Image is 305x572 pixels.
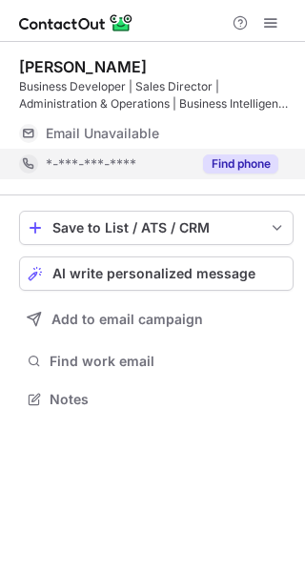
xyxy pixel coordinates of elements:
div: Business Developer | Sales Director | Administration & Operations | Business Intelligence | Educa... [19,78,294,112]
div: Save to List / ATS / CRM [52,220,260,235]
button: AI write personalized message [19,256,294,291]
div: [PERSON_NAME] [19,57,147,76]
span: AI write personalized message [52,266,255,281]
button: Add to email campaign [19,302,294,337]
span: Add to email campaign [51,312,203,327]
span: Email Unavailable [46,125,159,142]
img: ContactOut v5.3.10 [19,11,133,34]
button: save-profile-one-click [19,211,294,245]
span: Notes [50,391,286,408]
button: Notes [19,386,294,413]
button: Find work email [19,348,294,375]
span: Find work email [50,353,286,370]
button: Reveal Button [203,154,278,174]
